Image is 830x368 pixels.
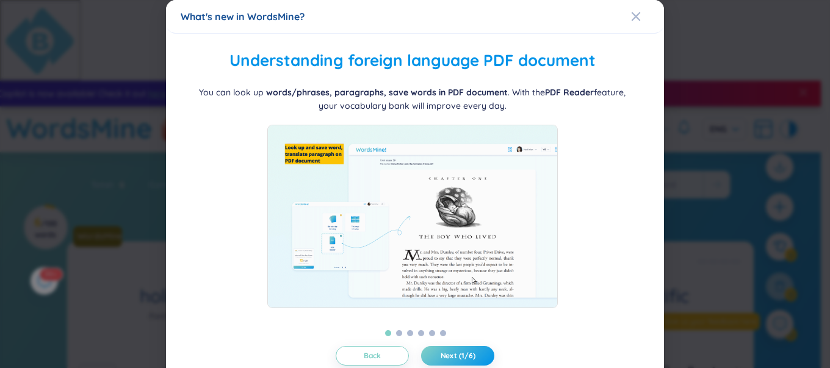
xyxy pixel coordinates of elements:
button: Next (1/6) [421,346,494,366]
button: 4 [418,330,424,336]
h2: Understanding foreign language PDF document [181,48,644,73]
button: 3 [407,330,413,336]
span: You can look up . With the feature, your vocabulary bank will improve every day. [199,87,626,111]
button: Back [336,346,409,366]
b: PDF Reader [545,87,594,98]
span: Back [364,351,381,361]
b: words/phrases, paragraphs, save words in PDF document [266,87,508,98]
div: What's new in WordsMine? [181,10,649,23]
span: Next (1/6) [441,351,475,361]
button: 1 [385,330,391,336]
button: 6 [440,330,446,336]
button: 2 [396,330,402,336]
button: 5 [429,330,435,336]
